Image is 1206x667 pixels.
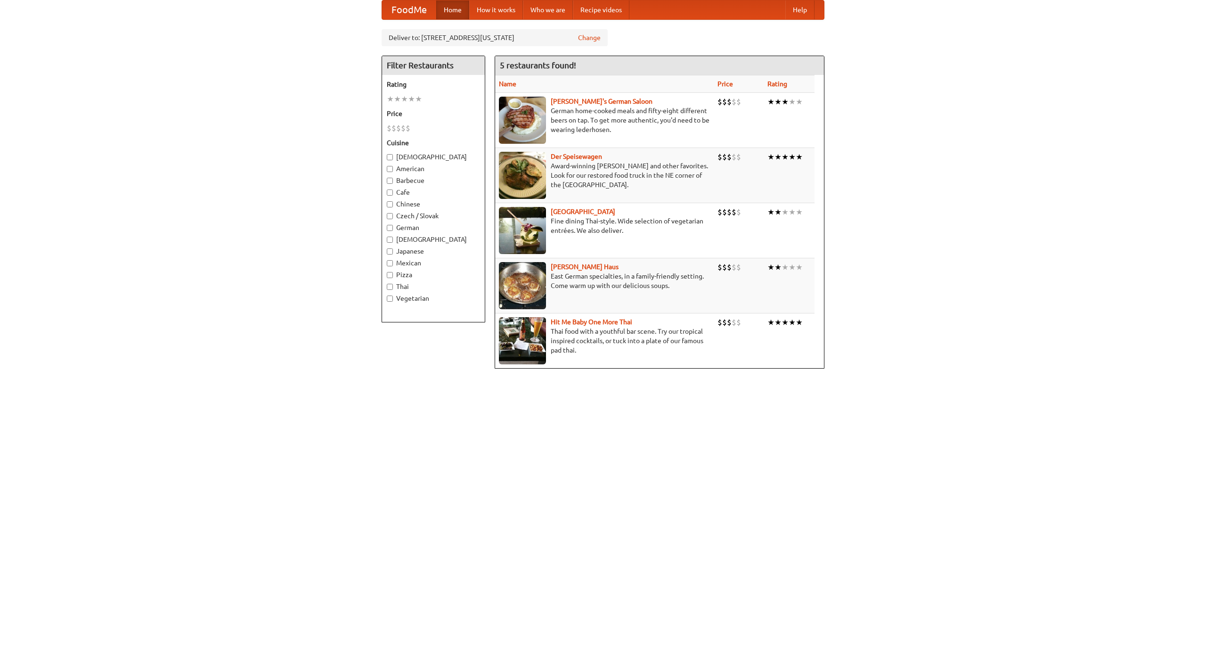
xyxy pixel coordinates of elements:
li: $ [727,317,732,328]
a: Help [785,0,815,19]
a: Change [578,33,601,42]
li: $ [736,152,741,162]
a: Recipe videos [573,0,629,19]
li: ★ [796,97,803,107]
label: American [387,164,480,173]
li: ★ [782,97,789,107]
li: $ [722,207,727,217]
li: ★ [796,262,803,272]
p: East German specialties, in a family-friendly setting. Come warm up with our delicious soups. [499,272,710,290]
h4: Filter Restaurants [382,56,485,75]
li: $ [727,207,732,217]
li: $ [736,97,741,107]
li: $ [732,317,736,328]
li: $ [401,123,406,133]
li: ★ [789,317,796,328]
li: ★ [415,94,422,104]
input: Barbecue [387,178,393,184]
h5: Rating [387,80,480,89]
input: [DEMOGRAPHIC_DATA] [387,237,393,243]
li: ★ [782,262,789,272]
label: [DEMOGRAPHIC_DATA] [387,152,480,162]
li: ★ [774,207,782,217]
a: Price [717,80,733,88]
li: ★ [774,262,782,272]
li: ★ [767,207,774,217]
ng-pluralize: 5 restaurants found! [500,61,576,70]
li: ★ [767,262,774,272]
li: ★ [394,94,401,104]
img: speisewagen.jpg [499,152,546,199]
input: Chinese [387,201,393,207]
a: Who we are [523,0,573,19]
label: Barbecue [387,176,480,185]
label: Czech / Slovak [387,211,480,221]
li: ★ [789,207,796,217]
label: Japanese [387,247,480,256]
label: Thai [387,282,480,291]
li: ★ [401,94,408,104]
li: ★ [774,97,782,107]
label: Chinese [387,199,480,209]
li: $ [722,97,727,107]
a: FoodMe [382,0,436,19]
li: $ [396,123,401,133]
li: $ [717,152,722,162]
li: $ [391,123,396,133]
li: ★ [789,97,796,107]
label: Cafe [387,188,480,197]
li: ★ [782,317,789,328]
li: $ [736,207,741,217]
input: Thai [387,284,393,290]
p: Fine dining Thai-style. Wide selection of vegetarian entrées. We also deliver. [499,216,710,235]
label: Vegetarian [387,294,480,303]
input: Japanese [387,248,393,255]
p: German home-cooked meals and fifty-eight different beers on tap. To get more authentic, you'd nee... [499,106,710,134]
input: Czech / Slovak [387,213,393,219]
li: $ [717,207,722,217]
li: ★ [782,152,789,162]
input: Cafe [387,189,393,196]
li: ★ [767,317,774,328]
input: German [387,225,393,231]
li: $ [732,152,736,162]
li: ★ [774,317,782,328]
img: satay.jpg [499,207,546,254]
li: ★ [774,152,782,162]
li: ★ [408,94,415,104]
li: $ [717,262,722,272]
li: $ [722,262,727,272]
li: $ [722,152,727,162]
li: ★ [796,152,803,162]
li: ★ [796,317,803,328]
a: [GEOGRAPHIC_DATA] [551,208,615,215]
input: American [387,166,393,172]
h5: Cuisine [387,138,480,148]
img: babythai.jpg [499,317,546,364]
li: ★ [767,152,774,162]
div: Deliver to: [STREET_ADDRESS][US_STATE] [382,29,608,46]
p: Thai food with a youthful bar scene. Try our tropical inspired cocktails, or tuck into a plate of... [499,327,710,355]
li: $ [406,123,410,133]
input: Pizza [387,272,393,278]
a: Der Speisewagen [551,153,602,160]
li: ★ [796,207,803,217]
li: $ [732,97,736,107]
li: $ [727,97,732,107]
li: $ [717,317,722,328]
img: kohlhaus.jpg [499,262,546,309]
a: [PERSON_NAME] Haus [551,263,619,271]
p: Award-winning [PERSON_NAME] and other favorites. Look for our restored food truck in the NE corne... [499,161,710,189]
label: German [387,223,480,232]
a: Hit Me Baby One More Thai [551,318,632,326]
a: [PERSON_NAME]'s German Saloon [551,98,652,105]
li: $ [387,123,391,133]
label: Mexican [387,258,480,268]
label: [DEMOGRAPHIC_DATA] [387,235,480,244]
input: Mexican [387,260,393,266]
li: $ [732,207,736,217]
li: ★ [767,97,774,107]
